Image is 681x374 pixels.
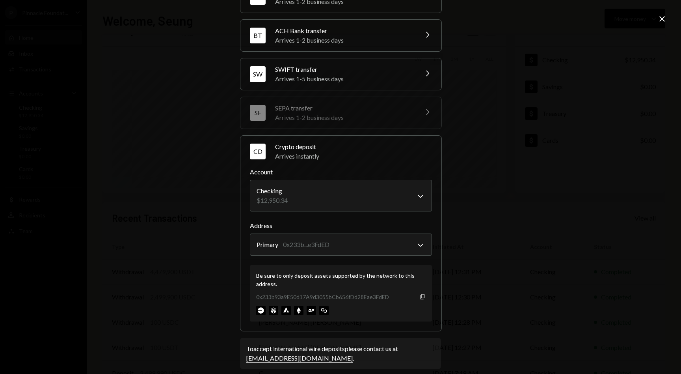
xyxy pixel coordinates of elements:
button: Account [250,180,432,211]
div: Arrives instantly [275,151,432,161]
div: 0x233b93a9E50d17A9d3055bCb656fDd28Eae3FdED [256,293,389,301]
div: SEPA transfer [275,103,413,113]
div: Arrives 1-2 business days [275,113,413,122]
button: SWSWIFT transferArrives 1-5 business days [240,58,441,90]
img: avalanche-mainnet [281,306,291,315]
div: CD [250,144,266,159]
div: Arrives 1-2 business days [275,36,413,45]
img: optimism-mainnet [307,306,316,315]
div: SWIFT transfer [275,65,413,74]
img: arbitrum-mainnet [269,306,278,315]
button: BTACH Bank transferArrives 1-2 business days [240,20,441,51]
img: polygon-mainnet [319,306,329,315]
div: 0x233b...e3FdED [283,240,329,249]
div: SE [250,105,266,121]
img: ethereum-mainnet [294,306,303,315]
img: base-mainnet [256,306,266,315]
div: CDCrypto depositArrives instantly [250,167,432,322]
div: BT [250,28,266,43]
a: [EMAIL_ADDRESS][DOMAIN_NAME] [246,354,353,363]
div: Crypto deposit [275,142,432,151]
label: Account [250,167,432,177]
button: SESEPA transferArrives 1-2 business days [240,97,441,129]
div: ACH Bank transfer [275,26,413,36]
div: To accept international wire deposits please contact us at . [246,344,435,363]
div: Arrives 1-5 business days [275,74,413,84]
button: CDCrypto depositArrives instantly [240,136,441,167]
label: Address [250,221,432,230]
div: SW [250,66,266,82]
div: Be sure to only deposit assets supported by the network to this address. [256,271,426,288]
button: Address [250,234,432,256]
